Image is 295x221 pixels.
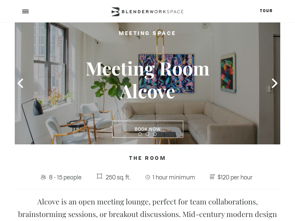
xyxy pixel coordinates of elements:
span: 8 - 15 people [47,171,83,183]
h3: Meeting Room Alcove [63,57,232,102]
span: 1 hour minimum [151,171,197,183]
a: Book Now [112,121,183,138]
span: $120 per hour [216,171,254,183]
h2: Meeting Space [63,29,232,38]
a: Tour [260,9,273,13]
span: 250 sq. ft. [104,171,132,183]
h4: The Room [15,151,280,165]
